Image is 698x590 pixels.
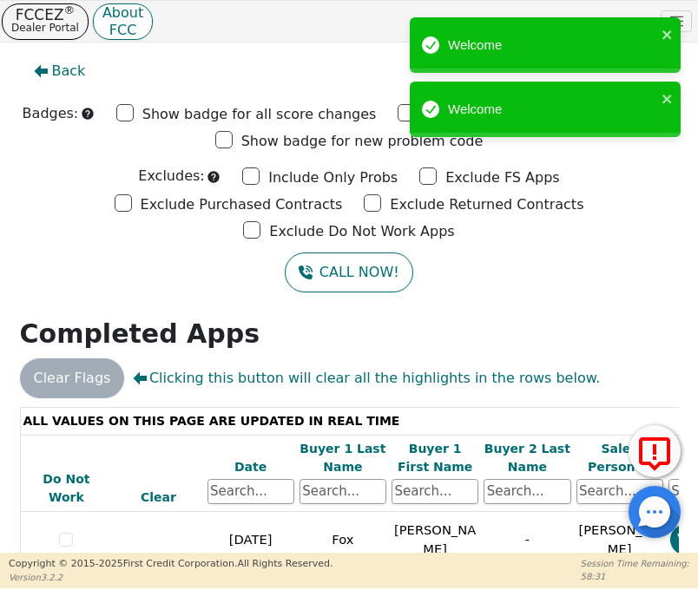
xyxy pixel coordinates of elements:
div: Buyer 1 Last Name [300,440,386,476]
p: Include Only Probs [268,167,398,188]
span: Sales Person [588,442,639,474]
p: Show badge for all score changes [142,104,377,125]
input: Search... [207,479,294,505]
div: Welcome [448,100,656,120]
button: FCCEZ®Dealer Portal [2,3,89,40]
p: Dealer Portal [11,21,79,35]
p: Version 3.2.2 [9,571,333,584]
button: Back [20,51,100,91]
p: Excludes: [138,166,204,187]
input: Search... [576,479,663,505]
p: Exclude FS Apps [445,167,560,188]
div: Date [207,458,294,476]
div: Welcome [448,36,656,56]
input: Search... [392,479,478,505]
p: Show badge for new problem code [241,131,484,152]
td: [PERSON_NAME] [389,511,481,567]
button: AboutFCC [93,3,153,40]
p: Exclude Do Not Work Apps [269,221,454,242]
span: Back [52,61,86,82]
p: 58:31 [581,570,689,583]
sup: ® [64,3,76,16]
div: Buyer 2 Last Name [484,440,570,476]
strong: Completed Apps [20,318,260,349]
td: - [481,511,573,567]
p: Badges: [23,103,79,124]
p: Copyright © 2015- 2025 First Credit Corporation. [9,557,333,572]
p: FCC [102,26,143,35]
p: About [102,9,143,17]
td: Fox [297,511,389,567]
div: Do Not Work [23,470,110,507]
button: close [662,88,674,108]
div: Buyer 1 First Name [392,440,478,476]
span: Clicking this button will clear all the highlights in the rows below. [133,368,600,389]
p: FCCEZ [11,9,79,21]
input: Search... [300,479,386,505]
button: close [662,24,674,44]
span: [PERSON_NAME] [579,522,661,556]
p: Exclude Purchased Contracts [141,194,343,215]
input: Search... [484,479,570,505]
span: All Rights Reserved. [237,558,333,569]
div: Clear [115,488,201,507]
button: Report Error to FCC [629,425,681,477]
p: Session Time Remaining: [581,557,689,570]
p: Exclude Returned Contracts [390,194,583,215]
button: CALL NOW! [285,252,412,292]
button: Toggle navigation [661,10,692,33]
td: [DATE] [205,511,297,567]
